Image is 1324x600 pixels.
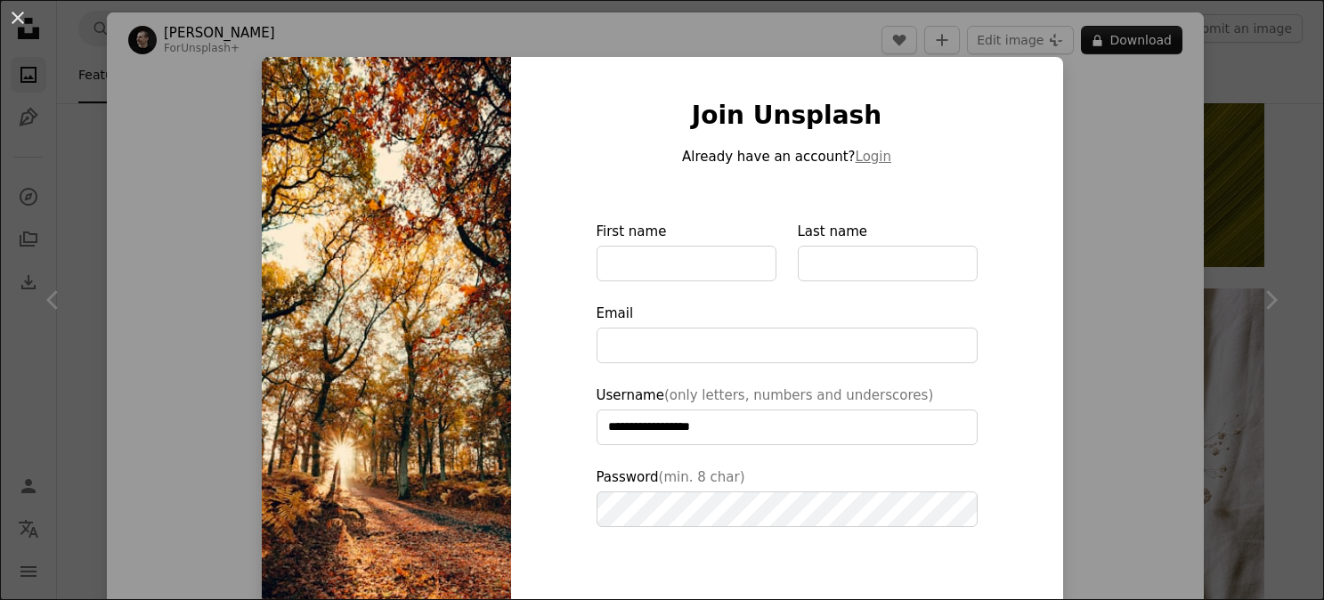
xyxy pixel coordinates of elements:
input: Last name [798,246,978,281]
label: Username [597,385,978,445]
input: Email [597,328,978,363]
input: Username(only letters, numbers and underscores) [597,409,978,445]
span: (only letters, numbers and underscores) [664,387,933,403]
p: Already have an account? [597,146,978,167]
label: First name [597,221,776,281]
input: Password(min. 8 char) [597,491,978,527]
h1: Join Unsplash [597,100,978,132]
input: First name [597,246,776,281]
span: (min. 8 char) [659,469,745,485]
button: Login [856,146,891,167]
label: Last name [798,221,978,281]
label: Password [597,466,978,527]
label: Email [597,303,978,363]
